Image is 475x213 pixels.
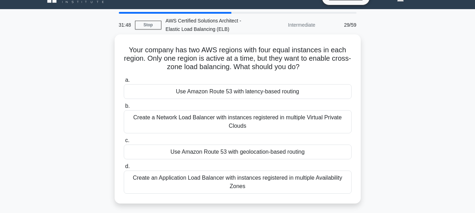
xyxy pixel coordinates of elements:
span: d. [125,163,130,169]
span: c. [125,137,129,143]
div: 29/59 [320,18,361,32]
div: Intermediate [258,18,320,32]
span: b. [125,103,130,109]
h5: Your company has two AWS regions with four equal instances in each region. Only one region is act... [123,46,352,72]
div: Create a Network Load Balancer with instances registered in multiple Virtual Private Clouds [124,110,352,133]
a: Stop [135,21,161,29]
div: AWS Certified Solutions Architect - Elastic Load Balancing (ELB) [161,14,258,36]
div: Create an Application Load Balancer with instances registered in multiple Availability Zones [124,171,352,194]
div: Use Amazon Route 53 with latency-based routing [124,84,352,99]
span: a. [125,77,130,83]
div: Use Amazon Route 53 with geolocation-based routing [124,145,352,159]
div: 31:48 [115,18,135,32]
